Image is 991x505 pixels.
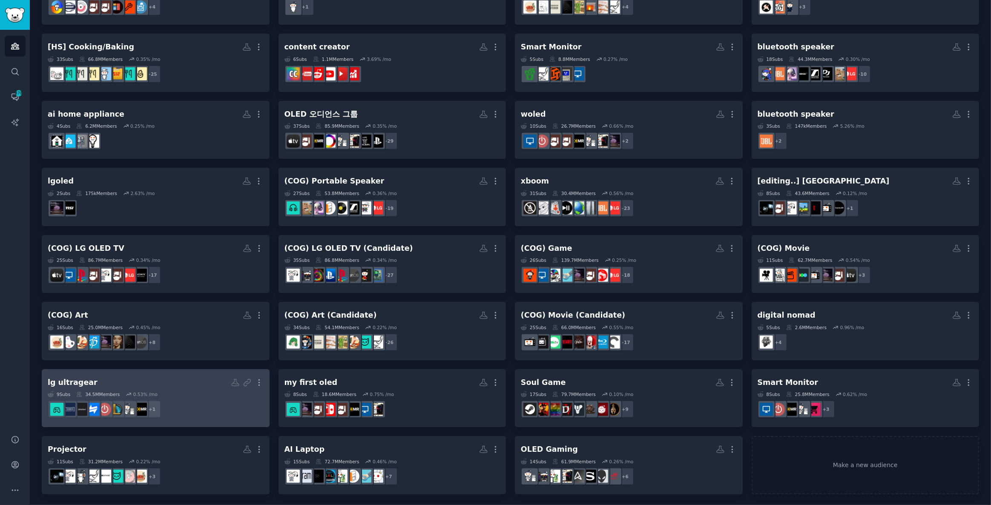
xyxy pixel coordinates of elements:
img: YoutubeSelfPromotion [346,67,359,80]
div: 6.2M Members [76,123,117,129]
div: 2.63 % /mo [130,190,155,196]
img: Appliances [74,135,87,148]
img: LG_UserHub [607,269,620,282]
a: (COG) LG OLED TV25Subs86.7MMembers0.34% /mo+17braviaLG_UserHubOLEDgadgets4kTVpsxMonitorsappletv [42,235,270,293]
img: InteriorDesignAdvice [334,336,348,349]
span: 478 [15,90,23,96]
a: xboom31Subs30.4MMembers0.56% /mo+23LG_UserHubJBLOutdoorsbackpackingDJslivesoundUltralightCampingGear [515,168,743,226]
img: television [819,201,833,215]
img: buildapc [334,135,348,148]
img: DesignPorn [86,336,99,349]
div: 85.9M Members [316,123,359,129]
a: (COG) Art16Subs25.0MMembers0.45% /mo+8webosAmateurInteriorDesignartworkLGOLEDDesignPornCozyPlaces... [42,302,270,360]
div: 2 Sub s [48,190,70,196]
img: PioneerDJ [819,67,833,80]
img: hometheater [772,201,785,215]
div: 79.7M Members [552,391,596,397]
img: CleaningTips [784,0,797,14]
div: bluetooth speaker [758,109,834,120]
div: 3.69 % /mo [367,56,391,62]
div: 31 Sub s [521,190,546,196]
img: PcBuild [595,135,608,148]
div: 0.54 % /mo [846,257,870,263]
img: Workspaces [559,67,572,80]
img: offlineTV [535,336,549,349]
img: Outdoors [583,201,596,215]
img: backpacking [571,201,584,215]
div: 0.53 % /mo [133,391,158,397]
div: 62.7M Members [789,257,832,263]
img: femalelivingspace [358,336,371,349]
img: OLED [547,135,560,148]
img: livesound [547,201,560,215]
div: 9 Sub s [48,391,70,397]
a: content creator6Subs1.1MMembers3.69% /moYoutubeSelfPromotionYoutubePromotionnyoutubersSmallYoutub... [279,34,506,92]
img: Easy_Recipes [122,67,135,80]
img: 4kTV [86,269,99,282]
img: technology [559,269,572,282]
img: webos [134,336,147,349]
div: 1.1M Members [313,56,353,62]
img: aiArt [299,336,312,349]
img: television [807,269,821,282]
img: kitchens [134,0,147,14]
div: 16 Sub s [48,324,73,330]
div: 35 Sub s [284,257,310,263]
div: + 9 [616,400,634,418]
div: 30.4M Members [552,190,596,196]
div: 8.8M Members [549,56,590,62]
div: digital nomad [758,310,816,321]
div: woled [521,109,546,120]
img: Costco [358,269,371,282]
div: 10 Sub s [521,123,546,129]
div: (COG) LG OLED TV (Candidate) [284,243,413,254]
div: [HS] Cooking/Baking [48,42,134,52]
div: (COG) Game [521,243,572,254]
img: LGOLED [571,269,584,282]
img: ScandinavianInterior [310,336,324,349]
img: CampingGear [523,201,537,215]
div: 18 Sub s [758,56,783,62]
a: (COG) Game26Subs139.7MMembers0.25% /mo+18LG_UserHubdesksetupOLEDLGOLEDtechnologyRandomActsOfGamin... [515,235,743,293]
img: JBL [760,135,773,148]
div: + 26 [380,333,398,351]
div: 0.34 % /mo [136,257,160,263]
img: dinner [50,67,63,80]
img: Ultralight [535,201,549,215]
a: bluetooth speaker3Subs147kMembers5.26% /mo+2JBL [752,101,980,159]
img: Damnthatsinteresting [310,269,324,282]
img: NewTubers [299,67,312,80]
div: (COG) Movie (Candidate) [521,310,625,321]
img: homeautomation [86,135,99,148]
img: LGOLED [98,336,111,349]
img: hometheater [831,269,845,282]
div: 66.0M Members [552,324,596,330]
div: 26 Sub s [521,257,546,263]
img: CozyPlaces [74,336,87,349]
div: 25.0M Members [79,324,123,330]
img: VacuumCleaners [62,0,75,14]
a: (COG) Movie11Subs62.7MMembers0.54% /mo+3appletvhometheaterLGOLEDtelevisionLetterboxddvdcollection... [752,235,980,293]
img: onebag [322,201,336,215]
img: DigitalAudioPlayer [299,201,312,215]
img: Music [310,201,324,215]
img: buildapc [583,135,596,148]
div: 0.45 % /mo [136,324,160,330]
a: Smart Monitor5Subs8.8MMembers0.27% /moMonitorsWorkspacesLinusTechTipsmalelivingspacebattlestations [515,34,743,92]
img: PC_Builders [358,135,371,148]
img: LG_UserHub [122,269,135,282]
img: youtubers [322,67,336,80]
img: InteriorDesignHacks [595,0,608,14]
img: ScandinavianInterior [547,0,560,14]
div: 8 Sub s [284,391,307,397]
img: battlestations [523,67,537,80]
div: lgoled [48,176,74,187]
div: 0.30 % /mo [846,56,870,62]
img: Monitors [535,269,549,282]
a: (COG) Portable Speaker27Subs53.8MMembers0.36% /mo+19LG_UserHubfestivalssennheiservinylonebagMusic... [279,168,506,226]
div: 0.62 % /mo [843,391,867,397]
div: 33 Sub s [48,56,73,62]
div: 0.27 % /mo [603,56,628,62]
img: LGOLED [50,201,63,215]
img: ContentCreators [287,67,300,80]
